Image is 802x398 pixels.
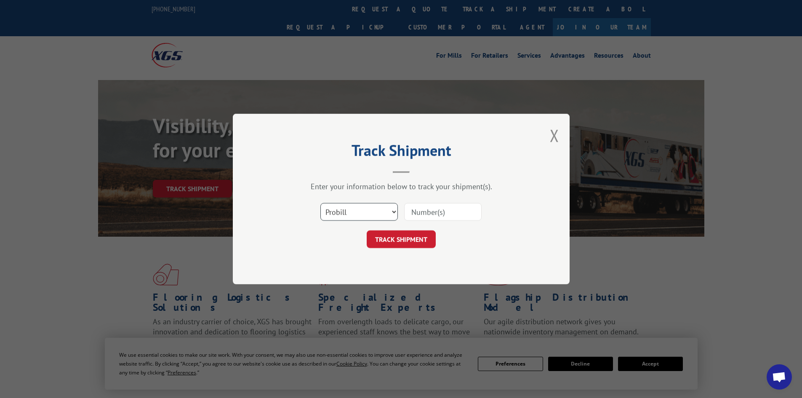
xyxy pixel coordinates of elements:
button: Close modal [550,124,559,147]
input: Number(s) [404,203,482,221]
h2: Track Shipment [275,144,528,160]
button: TRACK SHIPMENT [367,230,436,248]
div: Open chat [767,364,792,390]
div: Enter your information below to track your shipment(s). [275,182,528,191]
